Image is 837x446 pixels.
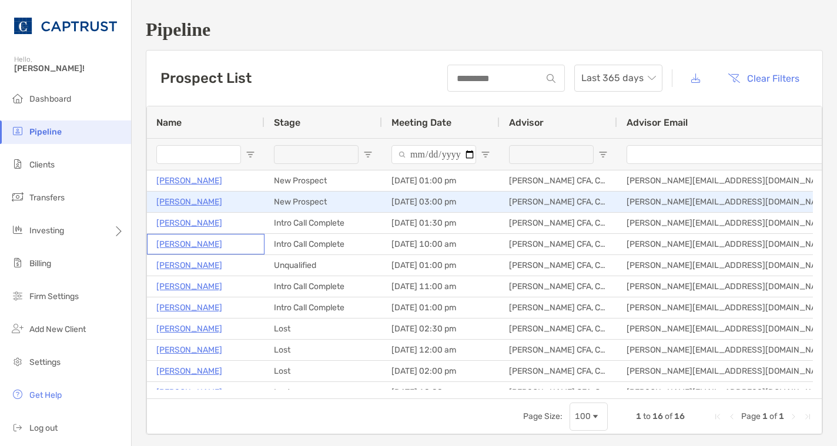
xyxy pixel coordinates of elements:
[156,364,222,378] p: [PERSON_NAME]
[29,357,61,367] span: Settings
[363,150,373,159] button: Open Filter Menu
[500,255,617,276] div: [PERSON_NAME] CFA, CAIA, CFP®
[391,145,476,164] input: Meeting Date Filter Input
[652,411,663,421] span: 16
[500,297,617,318] div: [PERSON_NAME] CFA, CAIA, CFP®
[713,412,722,421] div: First Page
[382,318,500,339] div: [DATE] 02:30 pm
[803,412,812,421] div: Last Page
[29,291,79,301] span: Firm Settings
[741,411,761,421] span: Page
[265,340,382,360] div: Lost
[11,124,25,138] img: pipeline icon
[627,117,688,128] span: Advisor Email
[727,412,736,421] div: Previous Page
[156,300,222,315] a: [PERSON_NAME]
[665,411,672,421] span: of
[29,259,51,269] span: Billing
[382,255,500,276] div: [DATE] 01:00 pm
[500,276,617,297] div: [PERSON_NAME] CFA, CAIA, CFP®
[779,411,784,421] span: 1
[265,192,382,212] div: New Prospect
[29,94,71,104] span: Dashboard
[265,234,382,254] div: Intro Call Complete
[547,74,555,83] img: input icon
[156,279,222,294] p: [PERSON_NAME]
[29,226,64,236] span: Investing
[29,390,62,400] span: Get Help
[500,192,617,212] div: [PERSON_NAME] CFA, CAIA, CFP®
[265,255,382,276] div: Unqualified
[29,423,58,433] span: Log out
[156,237,222,251] a: [PERSON_NAME]
[11,91,25,105] img: dashboard icon
[382,170,500,191] div: [DATE] 01:00 pm
[382,192,500,212] div: [DATE] 03:00 pm
[156,173,222,188] a: [PERSON_NAME]
[11,256,25,270] img: billing icon
[29,193,65,203] span: Transfers
[382,340,500,360] div: [DATE] 12:00 am
[643,411,651,421] span: to
[500,340,617,360] div: [PERSON_NAME] CFA, CAIA, CFP®
[481,150,490,159] button: Open Filter Menu
[14,63,124,73] span: [PERSON_NAME]!
[29,324,86,334] span: Add New Client
[156,258,222,273] a: [PERSON_NAME]
[156,321,222,336] a: [PERSON_NAME]
[11,321,25,336] img: add_new_client icon
[246,150,255,159] button: Open Filter Menu
[500,361,617,381] div: [PERSON_NAME] CFA, CAIA, CFP®
[11,190,25,204] img: transfers icon
[11,289,25,303] img: firm-settings icon
[11,387,25,401] img: get-help icon
[382,382,500,403] div: [DATE] 10:00 am
[146,19,823,41] h1: Pipeline
[391,117,451,128] span: Meeting Date
[29,127,62,137] span: Pipeline
[11,223,25,237] img: investing icon
[382,297,500,318] div: [DATE] 01:00 pm
[575,411,591,421] div: 100
[769,411,777,421] span: of
[265,382,382,403] div: Lost
[160,70,252,86] h3: Prospect List
[156,117,182,128] span: Name
[156,195,222,209] a: [PERSON_NAME]
[265,276,382,297] div: Intro Call Complete
[265,318,382,339] div: Lost
[598,150,608,159] button: Open Filter Menu
[382,276,500,297] div: [DATE] 11:00 am
[274,117,300,128] span: Stage
[265,361,382,381] div: Lost
[500,234,617,254] div: [PERSON_NAME] CFA, CAIA, CFP®
[156,216,222,230] a: [PERSON_NAME]
[581,65,655,91] span: Last 365 days
[500,382,617,403] div: [PERSON_NAME] CFA, CAIA, CFP®
[789,412,798,421] div: Next Page
[11,420,25,434] img: logout icon
[156,385,222,400] a: [PERSON_NAME]
[509,117,544,128] span: Advisor
[265,213,382,233] div: Intro Call Complete
[674,411,685,421] span: 16
[523,411,563,421] div: Page Size:
[382,361,500,381] div: [DATE] 02:00 pm
[11,354,25,368] img: settings icon
[762,411,768,421] span: 1
[570,403,608,431] div: Page Size
[156,343,222,357] p: [PERSON_NAME]
[500,170,617,191] div: [PERSON_NAME] CFA, CAIA, CFP®
[29,160,55,170] span: Clients
[11,157,25,171] img: clients icon
[156,145,241,164] input: Name Filter Input
[382,234,500,254] div: [DATE] 10:00 am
